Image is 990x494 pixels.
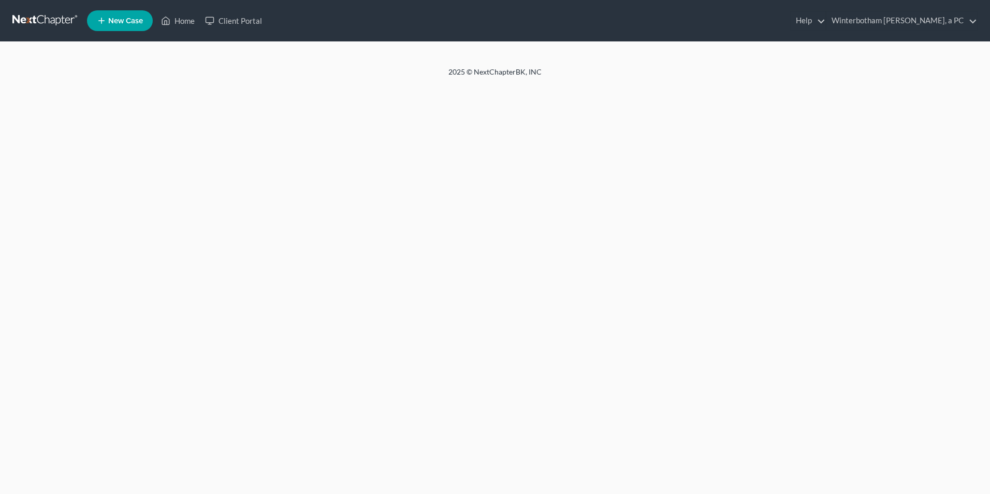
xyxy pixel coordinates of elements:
[826,11,977,30] a: Winterbotham [PERSON_NAME], a PC
[791,11,825,30] a: Help
[200,11,267,30] a: Client Portal
[87,10,153,31] new-legal-case-button: New Case
[156,11,200,30] a: Home
[200,67,790,85] div: 2025 © NextChapterBK, INC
